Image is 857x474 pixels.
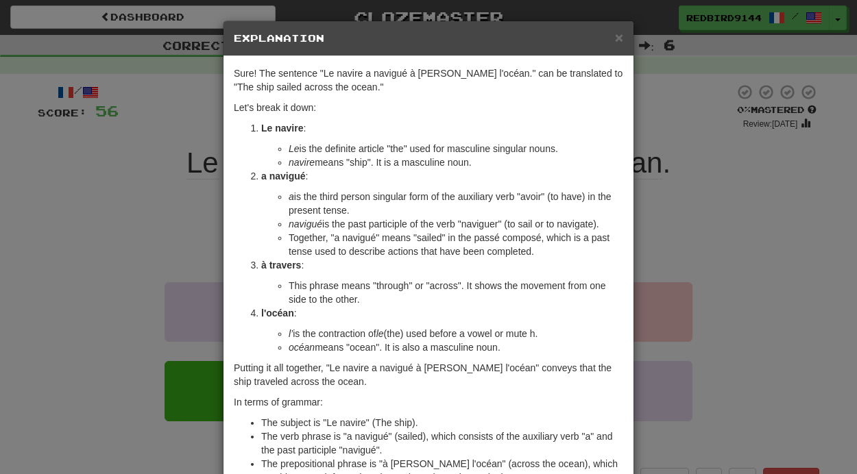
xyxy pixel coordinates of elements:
strong: a navigué [261,171,306,182]
em: navire [289,157,315,168]
li: The subject is "Le navire" (The ship). [261,416,623,429]
p: In terms of grammar: [234,395,623,409]
h5: Explanation [234,32,623,45]
p: Let's break it down: [234,101,623,114]
em: Le [289,143,300,154]
p: Sure! The sentence "Le navire a navigué à [PERSON_NAME] l'océan." can be translated to "The ship ... [234,66,623,94]
li: This phrase means "through" or "across". It shows the movement from one side to the other. [289,279,623,306]
span: × [615,29,623,45]
em: le [376,328,384,339]
strong: Le navire [261,123,303,134]
em: océan [289,342,315,353]
li: is the definite article "the" used for masculine singular nouns. [289,142,623,155]
li: is the past participle of the verb "naviguer" (to sail or to navigate). [289,217,623,231]
strong: à travers [261,260,301,271]
li: is the third person singular form of the auxiliary verb "avoir" (to have) in the present tense. [289,190,623,217]
em: navigué [289,219,322,229]
p: : [261,121,623,135]
li: means "ocean". It is also a masculine noun. [289,340,623,354]
em: l’ [289,328,293,339]
em: a [289,191,294,202]
li: means "ship". It is a masculine noun. [289,155,623,169]
li: The verb phrase is "a navigué" (sailed), which consists of the auxiliary verb "a" and the past pa... [261,429,623,457]
p: : [261,258,623,272]
p: : [261,306,623,320]
button: Close [615,30,623,45]
strong: l'océan [261,308,294,319]
li: Together, "a navigué" means "sailed" in the passé composé, which is a past tense used to describe... [289,231,623,258]
p: Putting it all together, "Le navire a navigué à [PERSON_NAME] l'océan" conveys that the ship trav... [234,361,623,388]
li: is the contraction of (the) used before a vowel or mute h. [289,327,623,340]
p: : [261,169,623,183]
